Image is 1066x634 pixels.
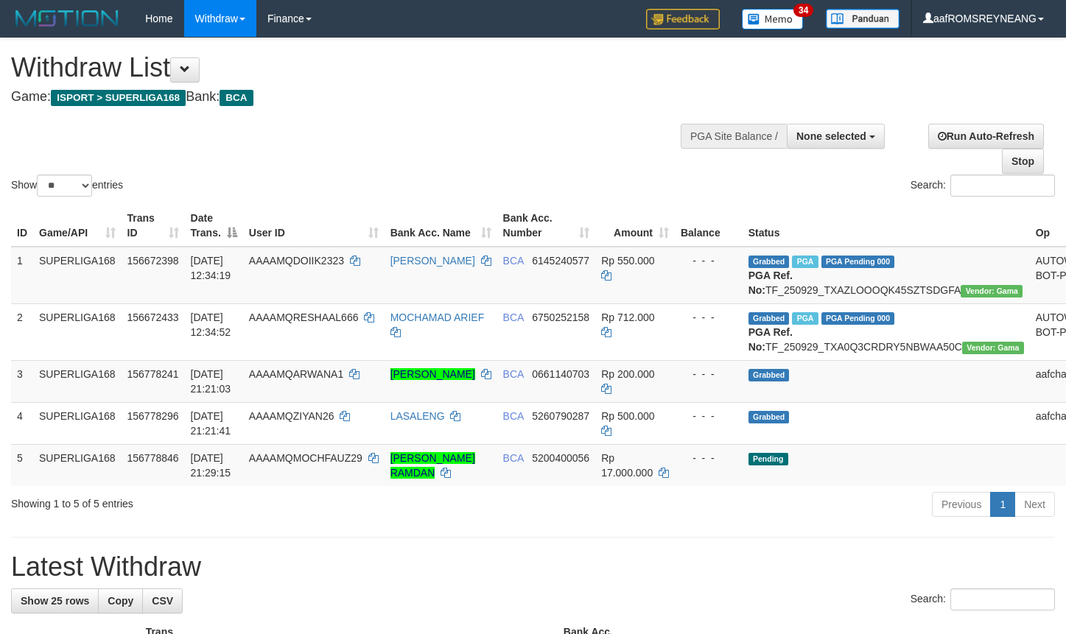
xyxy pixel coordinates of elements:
a: Show 25 rows [11,588,99,613]
span: AAAAMQRESHAAL666 [249,311,359,323]
span: Copy [108,595,133,607]
div: - - - [681,367,737,381]
th: Game/API: activate to sort column ascending [33,205,122,247]
a: Previous [932,492,991,517]
th: Trans ID: activate to sort column ascending [122,205,185,247]
input: Search: [950,175,1055,197]
span: Grabbed [748,312,790,325]
span: BCA [503,368,524,380]
b: PGA Ref. No: [748,270,793,296]
span: Vendor URL: https://trx31.1velocity.biz [961,285,1023,297]
td: SUPERLIGA168 [33,402,122,444]
span: 156778241 [127,368,179,380]
span: AAAAMQMOCHFAUZ29 [249,452,362,464]
span: AAAAMQZIYAN26 [249,410,334,422]
label: Search: [911,588,1055,610]
span: Vendor URL: https://trx31.1velocity.biz [962,342,1024,354]
span: [DATE] 21:21:41 [191,410,231,437]
img: Button%20Memo.svg [742,9,804,29]
span: AAAAMQARWANA1 [249,368,343,380]
div: - - - [681,451,737,465]
span: 156672398 [127,255,179,267]
td: 4 [11,402,33,444]
td: 1 [11,247,33,304]
label: Search: [911,175,1055,197]
a: 1 [990,492,1015,517]
td: SUPERLIGA168 [33,360,122,402]
td: SUPERLIGA168 [33,247,122,304]
span: 156672433 [127,311,179,323]
span: Grabbed [748,256,790,268]
span: Show 25 rows [21,595,89,607]
label: Show entries [11,175,123,197]
span: 34 [793,4,813,17]
a: LASALENG [390,410,445,422]
th: Date Trans.: activate to sort column descending [185,205,243,247]
span: Rp 500.000 [601,410,654,422]
td: 5 [11,444,33,486]
th: Bank Acc. Name: activate to sort column ascending [385,205,497,247]
span: Copy 6145240577 to clipboard [532,255,589,267]
span: BCA [503,311,524,323]
img: Feedback.jpg [646,9,720,29]
a: MOCHAMAD ARIEF [390,311,485,323]
span: [DATE] 21:29:15 [191,452,231,479]
a: [PERSON_NAME] RAMDAN [390,452,475,479]
span: [DATE] 12:34:52 [191,311,231,338]
a: CSV [142,588,183,613]
span: Marked by aafsoycanthlai [792,312,818,325]
span: BCA [503,452,524,464]
td: 3 [11,360,33,402]
th: User ID: activate to sort column ascending [243,205,385,247]
th: Balance [675,205,743,247]
span: Copy 5260790287 to clipboard [532,410,589,422]
th: ID [11,205,33,247]
td: SUPERLIGA168 [33,303,122,360]
td: TF_250929_TXA0Q3CRDRY5NBWAA50C [743,303,1030,360]
b: PGA Ref. No: [748,326,793,353]
th: Bank Acc. Number: activate to sort column ascending [497,205,596,247]
span: Grabbed [748,369,790,381]
span: [DATE] 21:21:03 [191,368,231,395]
a: [PERSON_NAME] [390,255,475,267]
h1: Withdraw List [11,53,696,82]
span: Copy 0661140703 to clipboard [532,368,589,380]
span: Pending [748,453,788,465]
img: MOTION_logo.png [11,7,123,29]
img: panduan.png [826,9,900,29]
h1: Latest Withdraw [11,552,1055,582]
td: 2 [11,303,33,360]
div: - - - [681,310,737,325]
div: - - - [681,253,737,268]
span: Marked by aafsoycanthlai [792,256,818,268]
span: BCA [503,255,524,267]
span: Rp 550.000 [601,255,654,267]
a: Copy [98,588,143,613]
th: Status [743,205,1030,247]
a: Stop [1002,149,1044,174]
a: [PERSON_NAME] [390,368,475,380]
td: SUPERLIGA168 [33,444,122,486]
span: PGA Pending [821,312,895,325]
td: TF_250929_TXAZLOOOQK45SZTSDGFA [743,247,1030,304]
span: PGA Pending [821,256,895,268]
span: AAAAMQDOIIK2323 [249,255,344,267]
a: Next [1014,492,1055,517]
span: Rp 200.000 [601,368,654,380]
span: Copy 6750252158 to clipboard [532,311,589,323]
span: Rp 712.000 [601,311,654,323]
span: BCA [503,410,524,422]
div: Showing 1 to 5 of 5 entries [11,490,433,511]
div: - - - [681,409,737,423]
span: 156778296 [127,410,179,422]
select: Showentries [37,175,92,197]
span: Copy 5200400056 to clipboard [532,452,589,464]
span: [DATE] 12:34:19 [191,255,231,281]
span: CSV [152,595,173,607]
input: Search: [950,588,1055,610]
span: None selected [796,130,866,142]
div: PGA Site Balance / [681,124,787,149]
a: Run Auto-Refresh [928,124,1044,149]
span: Rp 17.000.000 [601,452,653,479]
button: None selected [787,124,885,149]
